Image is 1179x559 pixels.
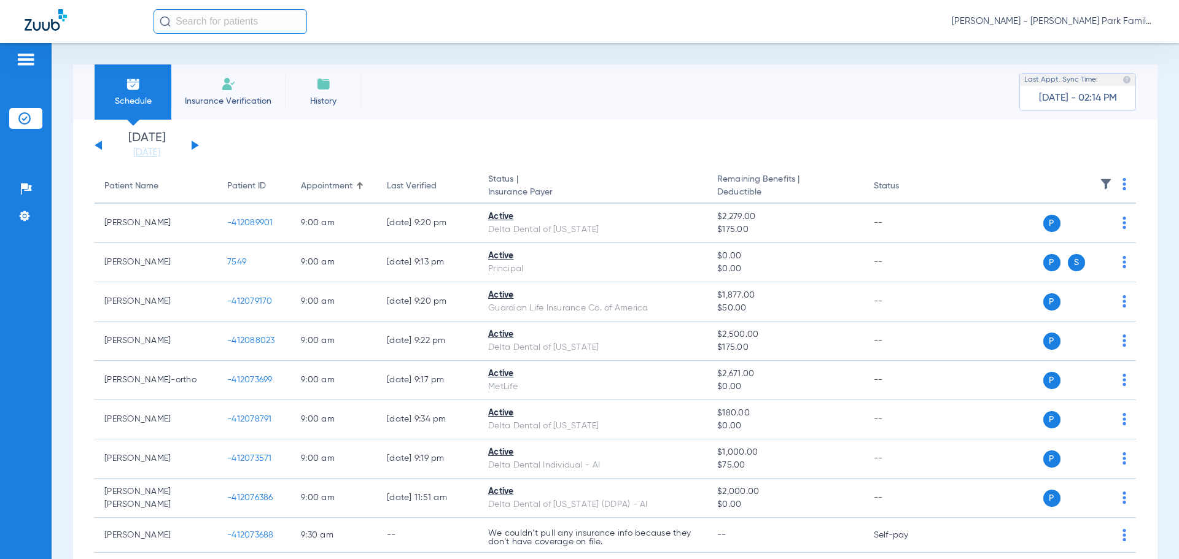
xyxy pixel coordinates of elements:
[377,243,478,282] td: [DATE] 9:13 PM
[1043,254,1060,271] span: P
[291,439,377,479] td: 9:00 AM
[291,518,377,553] td: 9:30 AM
[478,169,707,204] th: Status |
[488,407,698,420] div: Active
[952,15,1154,28] span: [PERSON_NAME] - [PERSON_NAME] Park Family Dentistry
[1043,215,1060,232] span: P
[377,439,478,479] td: [DATE] 9:19 PM
[95,282,217,322] td: [PERSON_NAME]
[110,147,184,159] a: [DATE]
[126,77,141,91] img: Schedule
[227,258,246,266] span: 7549
[1123,492,1126,504] img: group-dot-blue.svg
[488,446,698,459] div: Active
[717,498,854,511] span: $0.00
[1123,374,1126,386] img: group-dot-blue.svg
[717,341,854,354] span: $175.00
[488,529,698,546] p: We couldn’t pull any insurance info because they don’t have coverage on file.
[864,282,947,322] td: --
[181,95,276,107] span: Insurance Verification
[717,263,854,276] span: $0.00
[221,77,236,91] img: Manual Insurance Verification
[227,336,275,345] span: -412088023
[301,180,367,193] div: Appointment
[488,186,698,199] span: Insurance Payer
[227,415,272,423] span: -412078791
[717,446,854,459] span: $1,000.00
[294,95,352,107] span: History
[1123,334,1126,347] img: group-dot-blue.svg
[1123,452,1126,465] img: group-dot-blue.svg
[1123,529,1126,541] img: group-dot-blue.svg
[864,243,947,282] td: --
[488,302,698,315] div: Guardian Life Insurance Co. of America
[864,322,947,361] td: --
[377,361,478,400] td: [DATE] 9:17 PM
[488,420,698,433] div: Delta Dental of [US_STATE]
[291,243,377,282] td: 9:00 AM
[377,322,478,361] td: [DATE] 9:22 PM
[717,485,854,498] span: $2,000.00
[717,368,854,380] span: $2,671.00
[864,439,947,479] td: --
[488,380,698,393] div: MetLife
[717,186,854,199] span: Deductible
[717,223,854,236] span: $175.00
[717,531,726,539] span: --
[1043,490,1060,507] span: P
[104,95,162,107] span: Schedule
[104,180,158,193] div: Patient Name
[291,322,377,361] td: 9:00 AM
[1100,178,1112,190] img: filter.svg
[488,223,698,236] div: Delta Dental of [US_STATE]
[488,368,698,380] div: Active
[377,400,478,439] td: [DATE] 9:34 PM
[864,169,947,204] th: Status
[1123,217,1126,229] img: group-dot-blue.svg
[377,518,478,553] td: --
[717,328,854,341] span: $2,500.00
[291,282,377,322] td: 9:00 AM
[227,376,273,384] span: -412073699
[1068,254,1085,271] span: S
[95,243,217,282] td: [PERSON_NAME]
[291,400,377,439] td: 9:00 AM
[1039,92,1117,104] span: [DATE] - 02:14 PM
[227,218,273,227] span: -412089901
[227,180,281,193] div: Patient ID
[488,485,698,498] div: Active
[227,531,274,539] span: -412073688
[717,380,854,393] span: $0.00
[717,210,854,223] span: $2,279.00
[1043,333,1060,350] span: P
[864,479,947,518] td: --
[291,361,377,400] td: 9:00 AM
[110,132,184,159] li: [DATE]
[717,302,854,315] span: $50.00
[227,180,266,193] div: Patient ID
[95,479,217,518] td: [PERSON_NAME] [PERSON_NAME]
[488,263,698,276] div: Principal
[104,180,208,193] div: Patient Name
[488,210,698,223] div: Active
[717,289,854,302] span: $1,877.00
[488,289,698,302] div: Active
[488,328,698,341] div: Active
[377,204,478,243] td: [DATE] 9:20 PM
[707,169,863,204] th: Remaining Benefits |
[1043,450,1060,468] span: P
[316,77,331,91] img: History
[1043,372,1060,389] span: P
[864,361,947,400] td: --
[25,9,67,31] img: Zuub Logo
[864,400,947,439] td: --
[227,454,272,463] span: -412073571
[377,479,478,518] td: [DATE] 11:51 AM
[95,204,217,243] td: [PERSON_NAME]
[1123,256,1126,268] img: group-dot-blue.svg
[1123,178,1126,190] img: group-dot-blue.svg
[864,518,947,553] td: Self-pay
[291,204,377,243] td: 9:00 AM
[864,204,947,243] td: --
[488,250,698,263] div: Active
